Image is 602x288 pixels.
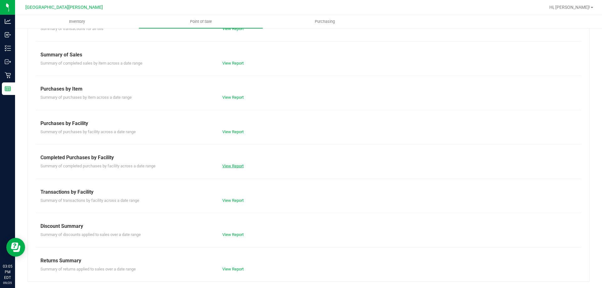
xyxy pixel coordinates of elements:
[40,85,577,93] div: Purchases by Item
[222,164,244,168] a: View Report
[5,86,11,92] inline-svg: Reports
[40,257,577,264] div: Returns Summary
[40,120,577,127] div: Purchases by Facility
[40,26,103,31] span: Summary of transactions for all tills
[306,19,343,24] span: Purchasing
[40,51,577,59] div: Summary of Sales
[222,198,244,203] a: View Report
[40,95,132,100] span: Summary of purchases by item across a date range
[222,95,244,100] a: View Report
[5,72,11,78] inline-svg: Retail
[263,15,387,28] a: Purchasing
[3,264,12,280] p: 03:05 PM EDT
[61,19,93,24] span: Inventory
[6,238,25,257] iframe: Resource center
[40,198,139,203] span: Summary of transactions by facility across a date range
[40,154,577,161] div: Completed Purchases by Facility
[549,5,590,10] span: Hi, [PERSON_NAME]!
[139,15,263,28] a: Point of Sale
[40,232,141,237] span: Summary of discounts applied to sales over a date range
[40,164,156,168] span: Summary of completed purchases by facility across a date range
[222,26,244,31] a: View Report
[25,5,103,10] span: [GEOGRAPHIC_DATA][PERSON_NAME]
[5,45,11,51] inline-svg: Inventory
[40,188,577,196] div: Transactions by Facility
[40,267,136,271] span: Summary of returns applied to sales over a date range
[5,32,11,38] inline-svg: Inbound
[182,19,220,24] span: Point of Sale
[40,223,577,230] div: Discount Summary
[40,129,136,134] span: Summary of purchases by facility across a date range
[222,61,244,65] a: View Report
[222,129,244,134] a: View Report
[3,280,12,285] p: 09/25
[222,232,244,237] a: View Report
[5,18,11,24] inline-svg: Analytics
[222,267,244,271] a: View Report
[15,15,139,28] a: Inventory
[5,59,11,65] inline-svg: Outbound
[40,61,142,65] span: Summary of completed sales by item across a date range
